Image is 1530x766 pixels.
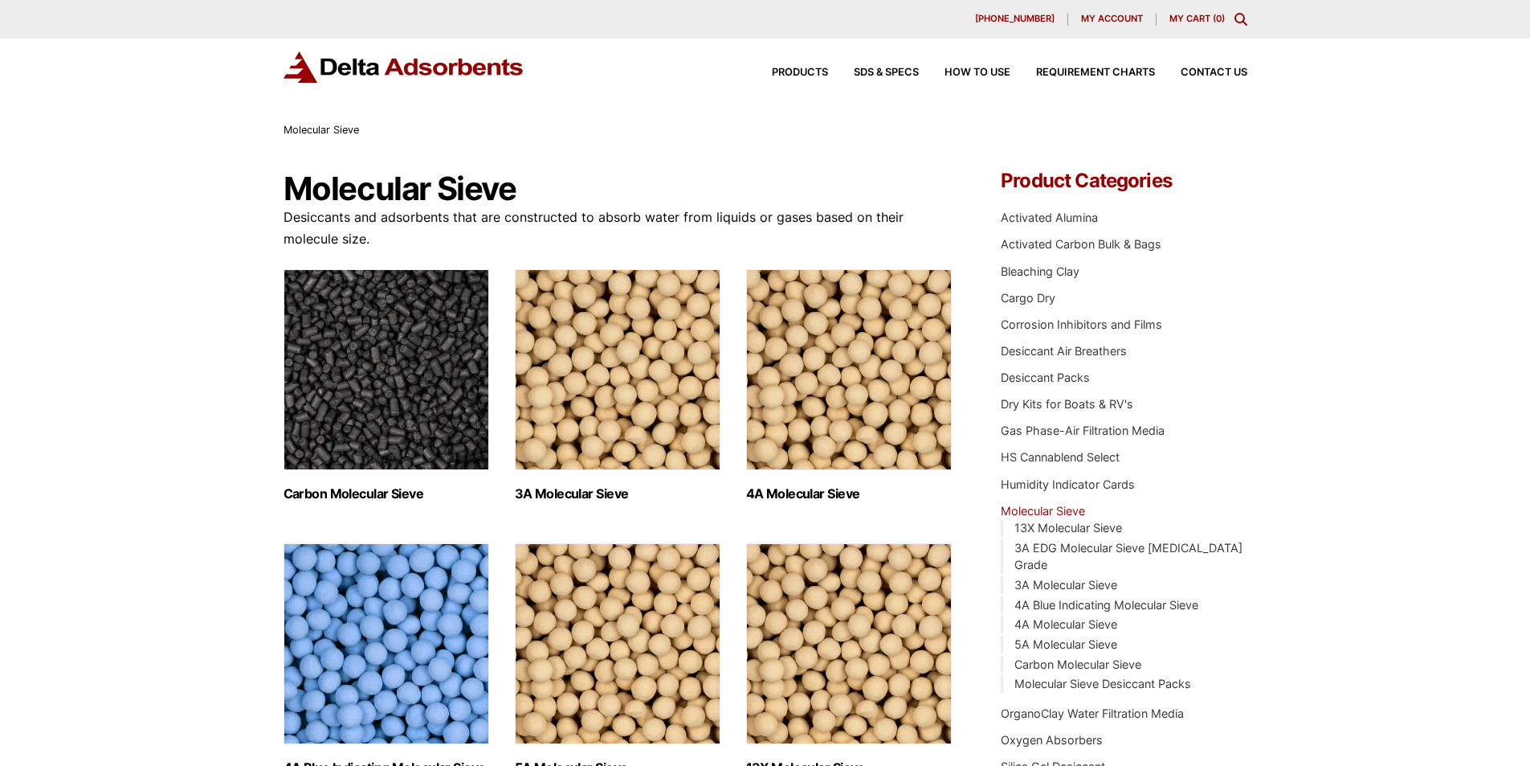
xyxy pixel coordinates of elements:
[962,13,1068,26] a: [PHONE_NUMBER]
[1001,707,1184,720] a: OrganoClay Water Filtration Media
[1001,171,1246,190] h4: Product Categories
[1014,617,1117,631] a: 4A Molecular Sieve
[515,486,720,502] h2: 3A Molecular Sieve
[772,68,828,78] span: Products
[1001,397,1133,411] a: Dry Kits for Boats & RV's
[515,269,720,502] a: Visit product category 3A Molecular Sieve
[1181,68,1247,78] span: Contact Us
[1001,264,1079,278] a: Bleaching Clay
[1001,371,1090,384] a: Desiccant Packs
[1234,13,1247,26] div: Toggle Modal Content
[1001,504,1085,518] a: Molecular Sieve
[854,68,919,78] span: SDS & SPECS
[1155,68,1247,78] a: Contact Us
[919,68,1010,78] a: How to Use
[1014,578,1117,592] a: 3A Molecular Sieve
[1001,450,1120,464] a: HS Cannablend Select
[746,269,952,502] a: Visit product category 4A Molecular Sieve
[1068,13,1157,26] a: My account
[1014,598,1198,612] a: 4A Blue Indicating Molecular Sieve
[1216,13,1222,24] span: 0
[515,543,720,744] img: 5A Molecular Sieve
[1001,477,1135,491] a: Humidity Indicator Cards
[284,269,489,502] a: Visit product category Carbon Molecular Sieve
[1036,68,1155,78] span: Requirement Charts
[1001,291,1055,305] a: Cargo Dry
[746,68,828,78] a: Products
[284,171,953,207] h1: Molecular Sieve
[1014,541,1242,572] a: 3A EDG Molecular Sieve [MEDICAL_DATA] Grade
[1001,211,1098,224] a: Activated Alumina
[746,543,952,744] img: 13X Molecular Sieve
[828,68,919,78] a: SDS & SPECS
[1014,677,1191,690] a: Molecular Sieve Desiccant Packs
[975,14,1055,23] span: [PHONE_NUMBER]
[1014,637,1117,651] a: 5A Molecular Sieve
[945,68,1010,78] span: How to Use
[1081,14,1143,23] span: My account
[284,51,524,83] img: Delta Adsorbents
[1014,657,1141,671] a: Carbon Molecular Sieve
[1001,733,1103,747] a: Oxygen Absorbers
[1169,13,1225,24] a: My Cart (0)
[1001,344,1127,358] a: Desiccant Air Breathers
[515,269,720,470] img: 3A Molecular Sieve
[1001,424,1165,437] a: Gas Phase-Air Filtration Media
[1014,521,1122,535] a: 13X Molecular Sieve
[1001,317,1162,331] a: Corrosion Inhibitors and Films
[1010,68,1155,78] a: Requirement Charts
[746,486,952,502] h2: 4A Molecular Sieve
[284,124,359,136] span: Molecular Sieve
[284,543,489,744] img: 4A Blue Indicating Molecular Sieve
[746,269,952,470] img: 4A Molecular Sieve
[1001,237,1161,251] a: Activated Carbon Bulk & Bags
[284,269,489,470] img: Carbon Molecular Sieve
[284,486,489,502] h2: Carbon Molecular Sieve
[284,207,953,250] p: Desiccants and adsorbents that are constructed to absorb water from liquids or gases based on the...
